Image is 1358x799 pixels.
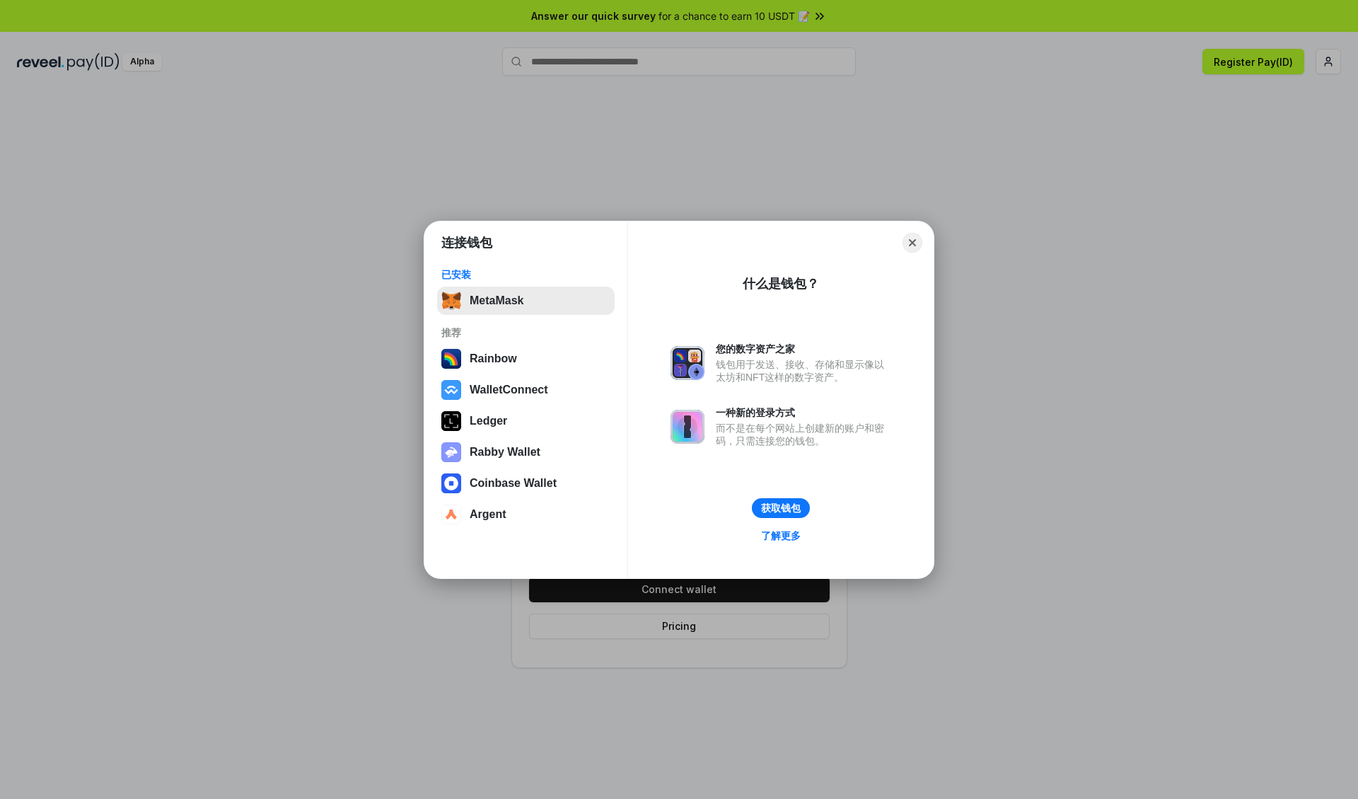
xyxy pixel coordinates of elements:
[671,346,704,380] img: svg+xml,%3Csvg%20xmlns%3D%22http%3A%2F%2Fwww.w3.org%2F2000%2Fsvg%22%20fill%3D%22none%22%20viewBox...
[441,411,461,431] img: svg+xml,%3Csvg%20xmlns%3D%22http%3A%2F%2Fwww.w3.org%2F2000%2Fsvg%22%20width%3D%2228%22%20height%3...
[437,376,615,404] button: WalletConnect
[716,358,891,384] div: 钱包用于发送、接收、存储和显示像以太坊和NFT这样的数字资产。
[437,438,615,466] button: Rabby Wallet
[470,508,506,521] div: Argent
[753,527,809,545] a: 了解更多
[752,498,810,518] button: 获取钱包
[441,380,461,400] img: svg+xml,%3Csvg%20width%3D%2228%22%20height%3D%2228%22%20viewBox%3D%220%200%2028%2028%22%20fill%3D...
[441,326,610,339] div: 推荐
[761,502,801,515] div: 获取钱包
[441,349,461,369] img: svg+xml,%3Csvg%20width%3D%22120%22%20height%3D%22120%22%20viewBox%3D%220%200%20120%20120%22%20fil...
[441,442,461,462] img: svg+xml,%3Csvg%20xmlns%3D%22http%3A%2F%2Fwww.w3.org%2F2000%2Fsvg%22%20fill%3D%22none%22%20viewBox...
[441,268,610,281] div: 已安装
[716,343,891,355] div: 您的数字资产之家
[441,234,492,251] h1: 连接钱包
[470,352,517,365] div: Rainbow
[437,287,615,315] button: MetaMask
[716,422,891,447] div: 而不是在每个网站上创建新的账户和密码，只需连接您的钱包。
[437,407,615,435] button: Ledger
[437,345,615,373] button: Rainbow
[437,469,615,498] button: Coinbase Wallet
[470,477,557,490] div: Coinbase Wallet
[470,415,507,427] div: Ledger
[671,410,704,444] img: svg+xml,%3Csvg%20xmlns%3D%22http%3A%2F%2Fwww.w3.org%2F2000%2Fsvg%22%20fill%3D%22none%22%20viewBox...
[743,275,819,292] div: 什么是钱包？
[716,406,891,419] div: 一种新的登录方式
[437,500,615,529] button: Argent
[441,291,461,311] img: svg+xml,%3Csvg%20fill%3D%22none%22%20height%3D%2233%22%20viewBox%3D%220%200%2035%2033%22%20width%...
[761,529,801,542] div: 了解更多
[903,233,922,253] button: Close
[441,505,461,524] img: svg+xml,%3Csvg%20width%3D%2228%22%20height%3D%2228%22%20viewBox%3D%220%200%2028%2028%22%20fill%3D...
[470,384,548,396] div: WalletConnect
[441,473,461,493] img: svg+xml,%3Csvg%20width%3D%2228%22%20height%3D%2228%22%20viewBox%3D%220%200%2028%2028%22%20fill%3D...
[470,446,540,459] div: Rabby Wallet
[470,294,523,307] div: MetaMask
